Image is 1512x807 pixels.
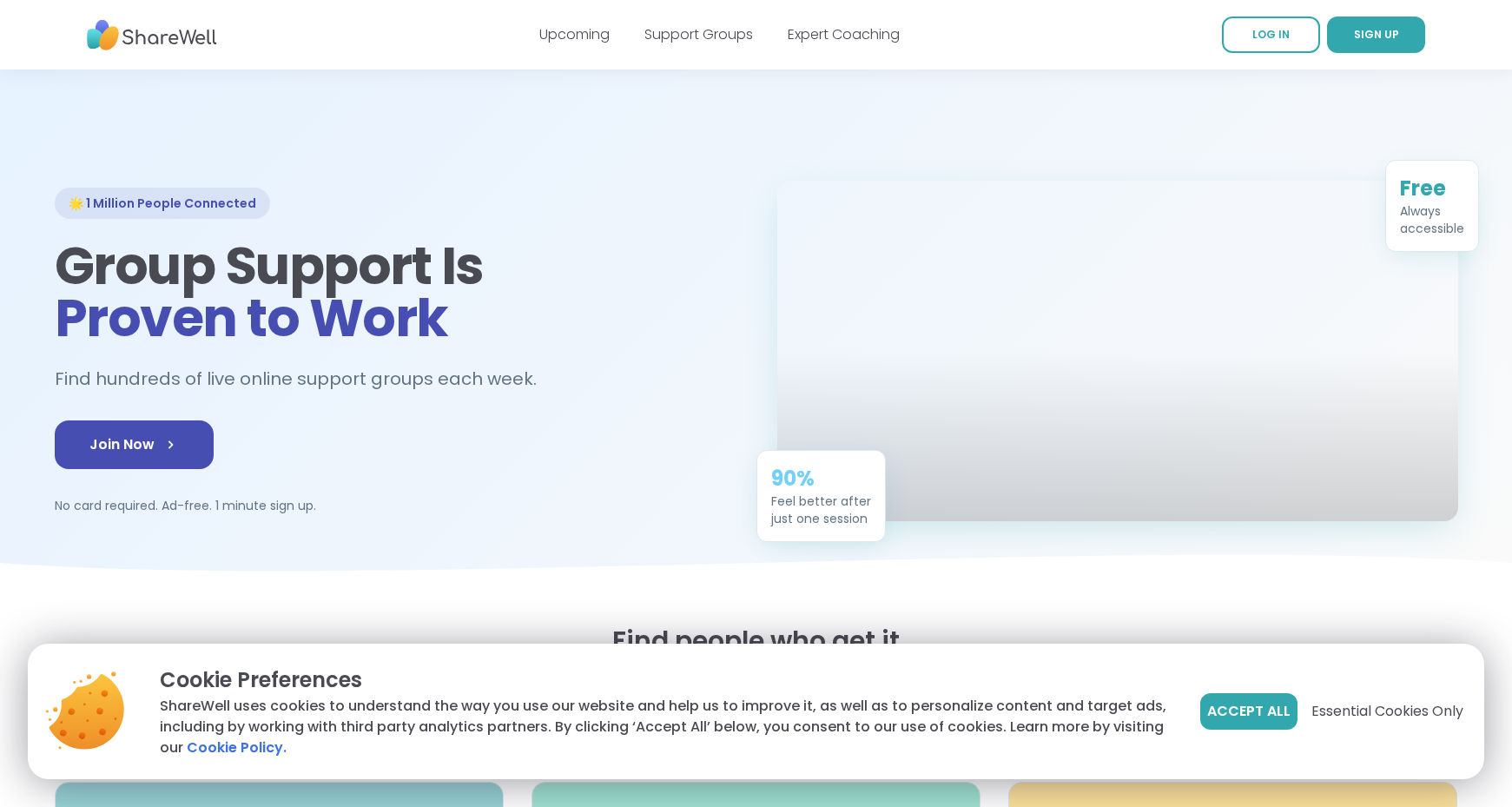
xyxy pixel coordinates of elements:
[771,465,871,493] div: 90%
[187,738,287,758] a: Cookie Policy.
[160,665,1172,696] p: Cookie Preferences
[55,188,270,219] div: 🌟 1 Million People Connected
[1400,175,1464,202] div: Free
[788,24,900,44] a: Expert Coaching
[55,625,1458,657] h2: Find people who get it
[160,696,1172,758] p: ShareWell uses cookies to understand the way you use our website and help us to improve it, as we...
[55,281,448,354] span: Proven to Work
[771,493,871,527] div: Feel better after just one session
[644,24,753,44] a: Support Groups
[1207,701,1291,722] span: Accept All
[539,24,610,44] a: Upcoming
[1311,701,1463,722] span: Essential Cookies Only
[1400,202,1464,237] div: Always accessible
[1354,27,1399,42] span: SIGN UP
[1327,17,1425,53] a: SIGN UP
[55,497,736,514] p: No card required. Ad-free. 1 minute sign up.
[1200,693,1297,730] button: Accept All
[55,420,214,469] a: Join Now
[89,434,179,455] span: Join Now
[1222,17,1320,53] a: LOG IN
[1252,27,1290,42] span: LOG IN
[87,11,217,59] img: ShareWell Nav Logo
[55,365,555,394] h2: Find hundreds of live online support groups each week.
[55,240,736,344] h1: Group Support Is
